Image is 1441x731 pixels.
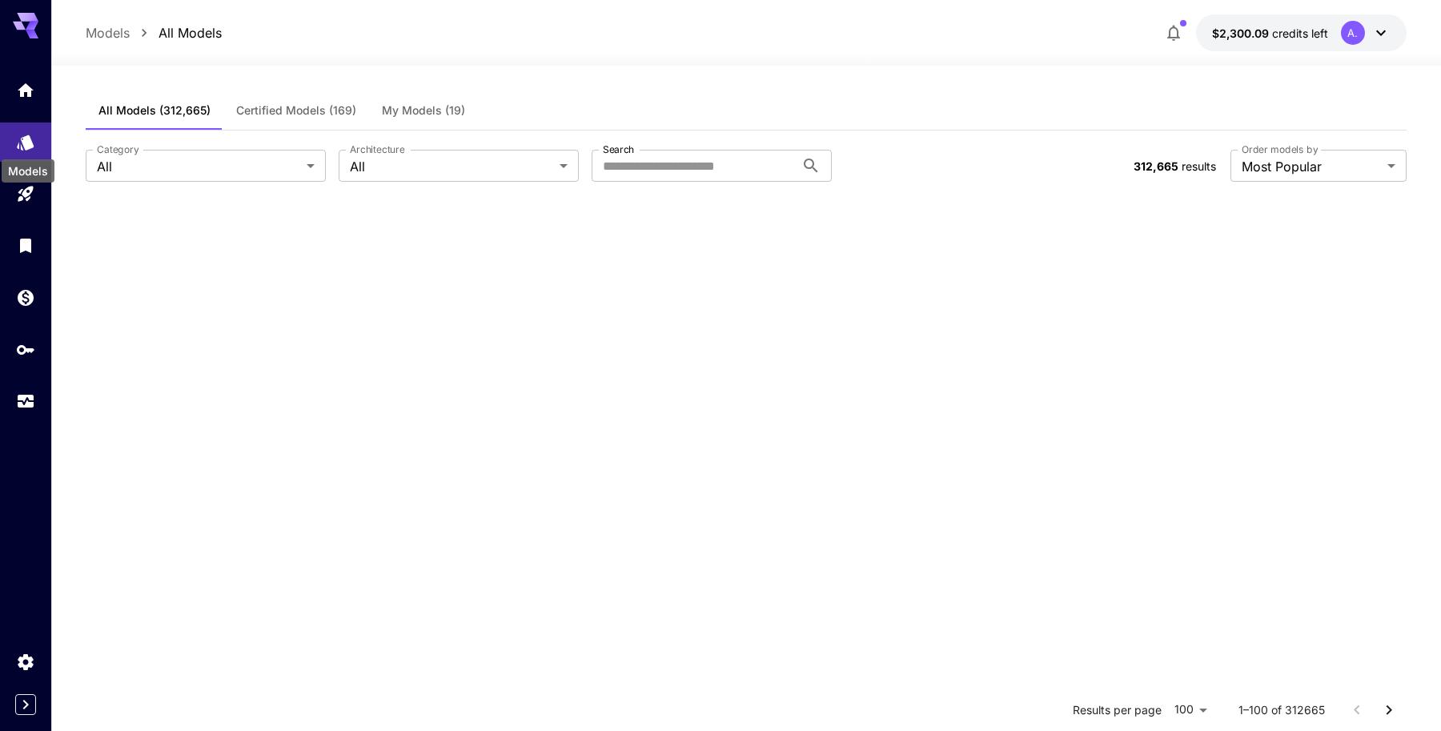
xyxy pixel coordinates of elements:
div: 聊天小组件 [1361,654,1441,731]
div: Models [16,132,35,152]
span: credits left [1272,26,1328,40]
a: All Models [159,23,222,42]
span: 312,665 [1134,159,1178,173]
span: $2,300.09 [1212,26,1272,40]
a: Models [86,23,130,42]
span: All Models (312,665) [98,103,211,118]
div: Library [16,235,35,255]
span: My Models (19) [382,103,465,118]
label: Order models by [1242,143,1318,156]
span: Certified Models (169) [236,103,356,118]
nav: breadcrumb [86,23,222,42]
p: 1–100 of 312665 [1238,702,1325,718]
button: Expand sidebar [15,694,36,715]
iframe: Chat Widget [1361,654,1441,731]
div: $2,300.08777 [1212,25,1328,42]
div: Playground [16,184,35,204]
span: Most Popular [1242,157,1381,176]
label: Architecture [350,143,404,156]
span: results [1182,159,1216,173]
div: API Keys [16,339,35,359]
button: $2,300.08777A. [1196,14,1407,51]
div: Models [2,159,54,183]
div: Settings [16,652,35,672]
p: Results per page [1073,702,1162,718]
label: Search [603,143,634,156]
div: 100 [1168,698,1213,721]
label: Category [97,143,139,156]
span: All [350,157,553,176]
div: Wallet [16,287,35,307]
div: Home [16,80,35,100]
div: Usage [16,392,35,412]
span: All [97,157,300,176]
div: A. [1341,21,1365,45]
